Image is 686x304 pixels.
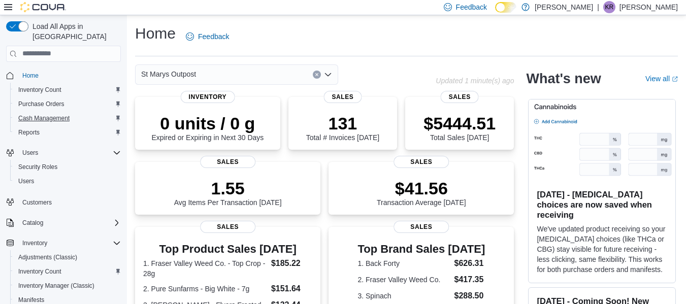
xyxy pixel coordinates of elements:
[14,280,121,292] span: Inventory Manager (Classic)
[18,177,34,185] span: Users
[2,146,125,160] button: Users
[22,72,39,80] span: Home
[18,69,121,82] span: Home
[537,189,667,220] h3: [DATE] - [MEDICAL_DATA] choices are now saved when receiving
[174,178,282,198] p: 1.55
[377,178,466,207] div: Transaction Average [DATE]
[10,174,125,188] button: Users
[495,2,516,13] input: Dark Mode
[10,264,125,279] button: Inventory Count
[18,296,44,304] span: Manifests
[10,279,125,293] button: Inventory Manager (Classic)
[135,23,176,44] h1: Home
[151,113,264,133] p: 0 units / 0 g
[454,290,485,302] dd: $288.50
[18,282,94,290] span: Inventory Manager (Classic)
[200,156,256,168] span: Sales
[14,112,74,124] a: Cash Management
[18,195,121,208] span: Customers
[18,237,121,249] span: Inventory
[22,149,38,157] span: Users
[18,237,51,249] button: Inventory
[645,75,678,83] a: View allExternal link
[14,98,69,110] a: Purchase Orders
[603,1,615,13] div: Kevin Russell
[182,26,233,47] a: Feedback
[18,163,57,171] span: Security Roles
[18,70,43,82] a: Home
[18,147,121,159] span: Users
[271,283,312,295] dd: $151.64
[14,161,61,173] a: Security Roles
[18,267,61,276] span: Inventory Count
[377,178,466,198] p: $41.56
[436,77,514,85] p: Updated 1 minute(s) ago
[14,112,121,124] span: Cash Management
[10,83,125,97] button: Inventory Count
[18,86,61,94] span: Inventory Count
[143,258,267,279] dt: 1. Fraser Valley Weed Co. - Top Crop - 28g
[323,91,362,103] span: Sales
[22,198,52,207] span: Customers
[357,243,485,255] h3: Top Brand Sales [DATE]
[2,68,125,83] button: Home
[423,113,496,133] p: $5444.51
[14,98,121,110] span: Purchase Orders
[605,1,614,13] span: KR
[271,257,312,269] dd: $185.22
[14,161,121,173] span: Security Roles
[18,196,56,209] a: Customers
[14,84,121,96] span: Inventory Count
[526,71,601,87] h2: What's new
[18,100,64,108] span: Purchase Orders
[18,128,40,137] span: Reports
[14,175,121,187] span: Users
[672,76,678,82] svg: External link
[14,251,81,263] a: Adjustments (Classic)
[20,2,66,12] img: Cova
[324,71,332,79] button: Open list of options
[18,217,121,229] span: Catalog
[14,84,66,96] a: Inventory Count
[143,284,267,294] dt: 2. Pure Sunfarms - Big White - 7g
[18,114,70,122] span: Cash Management
[2,216,125,230] button: Catalog
[10,160,125,174] button: Security Roles
[357,258,450,268] dt: 1. Back Forty
[537,224,667,275] p: We've updated product receiving so your [MEDICAL_DATA] choices (like THCa or CBG) stay visible fo...
[10,125,125,140] button: Reports
[151,113,264,142] div: Expired or Expiring in Next 30 Days
[174,178,282,207] div: Avg Items Per Transaction [DATE]
[14,265,121,278] span: Inventory Count
[313,71,321,79] button: Clear input
[14,126,121,139] span: Reports
[18,147,42,159] button: Users
[181,91,235,103] span: Inventory
[14,265,66,278] a: Inventory Count
[2,236,125,250] button: Inventory
[454,274,485,286] dd: $417.35
[394,156,449,168] span: Sales
[535,1,593,13] p: [PERSON_NAME]
[14,126,44,139] a: Reports
[141,68,196,80] span: St Marys Outpost
[10,250,125,264] button: Adjustments (Classic)
[28,21,121,42] span: Load All Apps in [GEOGRAPHIC_DATA]
[306,113,379,133] p: 131
[597,1,599,13] p: |
[423,113,496,142] div: Total Sales [DATE]
[200,221,256,233] span: Sales
[306,113,379,142] div: Total # Invoices [DATE]
[394,221,449,233] span: Sales
[357,275,450,285] dt: 2. Fraser Valley Weed Co.
[198,31,229,42] span: Feedback
[357,291,450,301] dt: 3. Spinach
[22,219,43,227] span: Catalog
[18,253,77,261] span: Adjustments (Classic)
[441,91,479,103] span: Sales
[2,194,125,209] button: Customers
[22,239,47,247] span: Inventory
[454,257,485,269] dd: $626.31
[14,280,99,292] a: Inventory Manager (Classic)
